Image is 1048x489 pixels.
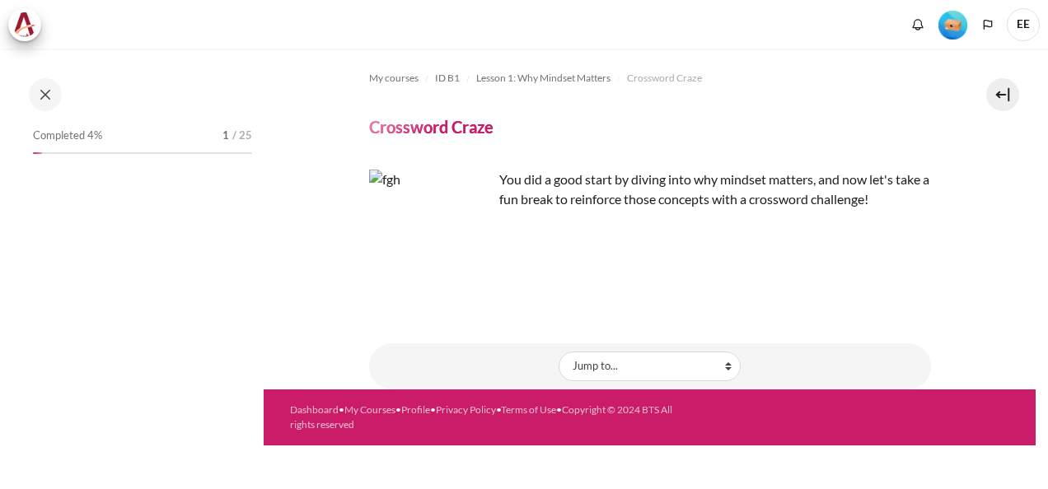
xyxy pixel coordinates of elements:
[369,71,419,86] span: My courses
[1007,8,1040,41] a: User menu
[938,11,967,40] img: Level #1
[33,152,42,154] div: 4%
[932,9,974,40] a: Level #1
[344,403,395,416] a: My Courses
[369,293,931,294] iframe: Crossword Craze
[938,9,967,40] div: Level #1
[1007,8,1040,41] span: EE
[222,128,229,144] span: 1
[290,403,676,432] div: • • • • •
[33,128,102,144] span: Completed 4%
[369,170,493,293] img: fgh
[369,68,419,88] a: My courses
[499,171,929,207] span: You did a good start by diving into why mindset matters, and now let's take a fun break to reinfo...
[627,68,702,88] a: Crossword Craze
[435,68,460,88] a: ID B1
[435,71,460,86] span: ID B1
[264,49,1036,389] section: Content
[232,128,252,144] span: / 25
[290,403,339,416] a: Dashboard
[905,12,930,37] div: Show notification window with no new notifications
[476,68,611,88] a: Lesson 1: Why Mindset Matters
[401,403,430,416] a: Profile
[8,8,49,41] a: Architeck Architeck
[13,12,36,37] img: Architeck
[369,65,931,91] nav: Navigation bar
[501,403,556,416] a: Terms of Use
[436,403,496,416] a: Privacy Policy
[627,71,702,86] span: Crossword Craze
[369,116,494,137] h4: Crossword Craze
[975,12,1000,37] button: Languages
[476,71,611,86] span: Lesson 1: Why Mindset Matters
